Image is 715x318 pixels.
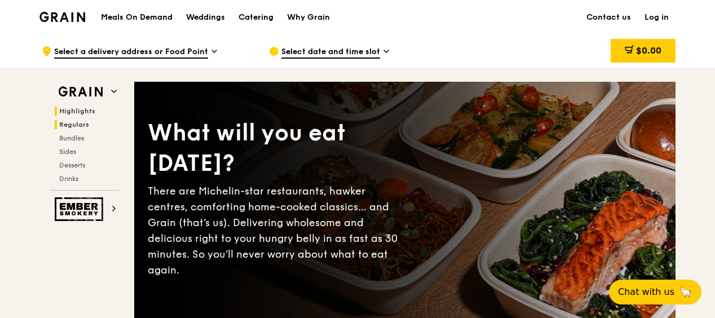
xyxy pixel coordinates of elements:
button: Chat with us🦙 [609,280,701,304]
span: Select date and time slot [281,46,380,59]
span: Highlights [59,107,95,115]
div: Why Grain [287,1,330,34]
img: Grain [39,12,85,22]
img: Ember Smokery web logo [55,197,107,221]
a: Why Grain [280,1,337,34]
span: Desserts [59,161,85,169]
a: Log in [638,1,676,34]
a: Catering [232,1,280,34]
span: Select a delivery address or Food Point [54,46,208,59]
h1: Meals On Demand [101,12,173,23]
a: Weddings [179,1,232,34]
a: Contact us [580,1,638,34]
span: Bundles [59,134,84,142]
div: There are Michelin-star restaurants, hawker centres, comforting home-cooked classics… and Grain (... [148,183,405,278]
span: Drinks [59,175,78,183]
span: Regulars [59,121,89,129]
img: Grain web logo [55,82,107,102]
span: Sides [59,148,76,156]
span: Chat with us [618,285,674,299]
div: Catering [239,1,273,34]
div: Weddings [186,1,225,34]
span: $0.00 [636,45,661,56]
div: What will you eat [DATE]? [148,118,405,179]
span: 🦙 [679,285,692,299]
